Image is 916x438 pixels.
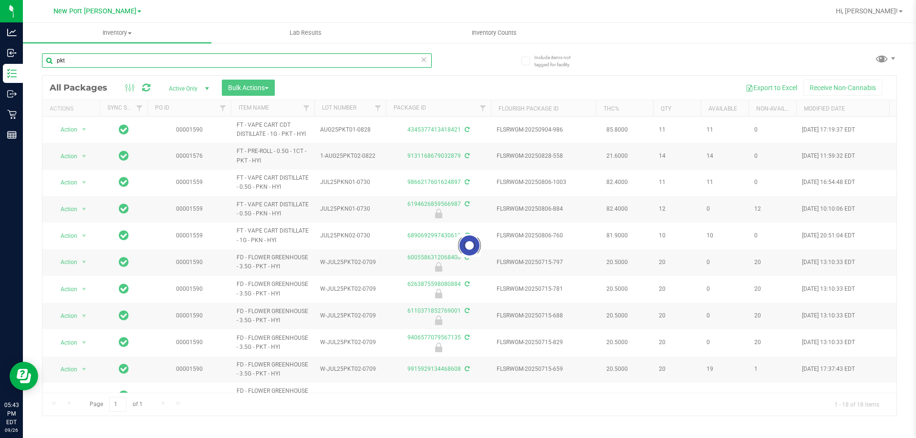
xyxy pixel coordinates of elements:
span: New Port [PERSON_NAME] [53,7,136,15]
a: Inventory [23,23,211,43]
inline-svg: Inbound [7,48,17,58]
p: 09/26 [4,427,19,434]
span: Lab Results [277,29,334,37]
span: Inventory Counts [459,29,530,37]
inline-svg: Reports [7,130,17,140]
inline-svg: Retail [7,110,17,119]
a: Inventory Counts [400,23,588,43]
a: Lab Results [211,23,400,43]
span: Clear [420,53,427,66]
span: Inventory [23,29,211,37]
inline-svg: Inventory [7,69,17,78]
p: 05:43 PM EDT [4,401,19,427]
inline-svg: Outbound [7,89,17,99]
iframe: Resource center [10,362,38,390]
inline-svg: Analytics [7,28,17,37]
span: Include items not tagged for facility [534,54,582,68]
input: Search Package ID, Item Name, SKU, Lot or Part Number... [42,53,432,68]
span: Hi, [PERSON_NAME]! [836,7,898,15]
